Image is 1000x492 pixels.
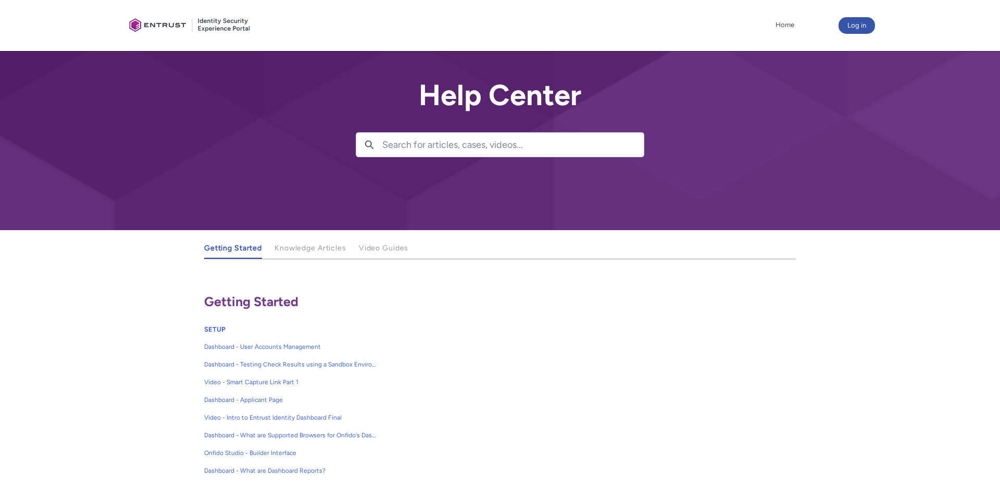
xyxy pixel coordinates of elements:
[274,238,346,259] a: Knowledge Articles
[204,360,377,369] span: Dashboard - Testing Check Results using a Sandbox Environment
[204,426,377,444] a: Dashboard - What are Supported Browsers for Onfido's Dashboard
[204,373,377,391] a: Video - Smart Capture Link Part 1
[839,17,875,34] button: Log in
[204,413,377,422] span: Video - Intro to Entrust Identity Dashboard Final
[382,133,644,157] input: Search for articles, cases, videos...
[204,356,377,373] a: Dashboard - Testing Check Results using a Sandbox Environment
[204,444,377,462] a: Onfido Studio - Builder Interface
[204,244,262,253] span: Getting Started
[204,466,377,475] span: Dashboard - What are Dashboard Reports?
[204,377,377,387] span: Video - Smart Capture Link Part 1
[204,462,377,480] a: Dashboard - What are Dashboard Reports?
[204,395,377,405] span: Dashboard - Applicant Page
[356,79,644,111] h2: Help Center
[204,391,377,409] a: Dashboard - Applicant Page
[204,342,377,351] span: Dashboard - User Accounts Management
[356,133,382,157] button: Search
[204,448,377,458] span: Onfido Studio - Builder Interface
[359,244,409,253] span: Video Guides
[773,17,797,33] a: Home
[204,325,226,333] a: SETUP
[204,409,377,426] a: Video - Intro to Entrust Identity Dashboard Final
[204,294,298,309] span: Getting Started
[359,238,409,259] a: Video Guides
[204,431,377,440] span: Dashboard - What are Supported Browsers for Onfido's Dashboard
[274,244,346,253] span: Knowledge Articles
[204,238,262,259] a: Getting Started
[204,338,377,356] a: Dashboard - User Accounts Management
